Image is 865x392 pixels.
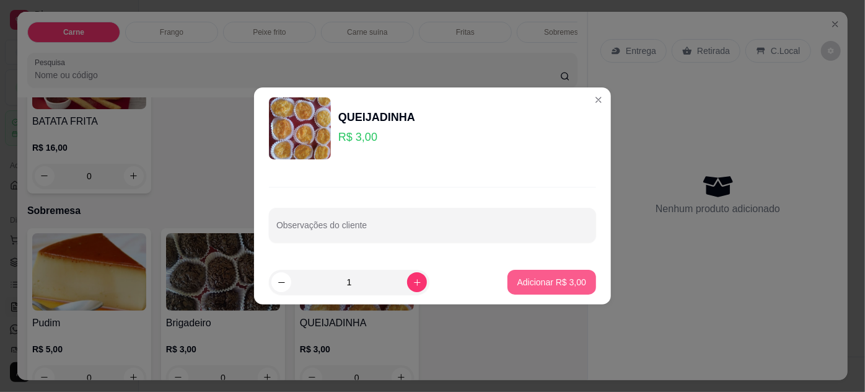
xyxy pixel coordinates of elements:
[589,90,608,110] button: Close
[517,276,586,288] p: Adicionar R$ 3,00
[276,224,589,236] input: Observações do cliente
[271,272,291,292] button: decrease-product-quantity
[407,272,427,292] button: increase-product-quantity
[507,270,596,295] button: Adicionar R$ 3,00
[338,128,415,146] p: R$ 3,00
[338,109,415,126] div: QUEIJADINHA
[269,97,331,159] img: product-image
